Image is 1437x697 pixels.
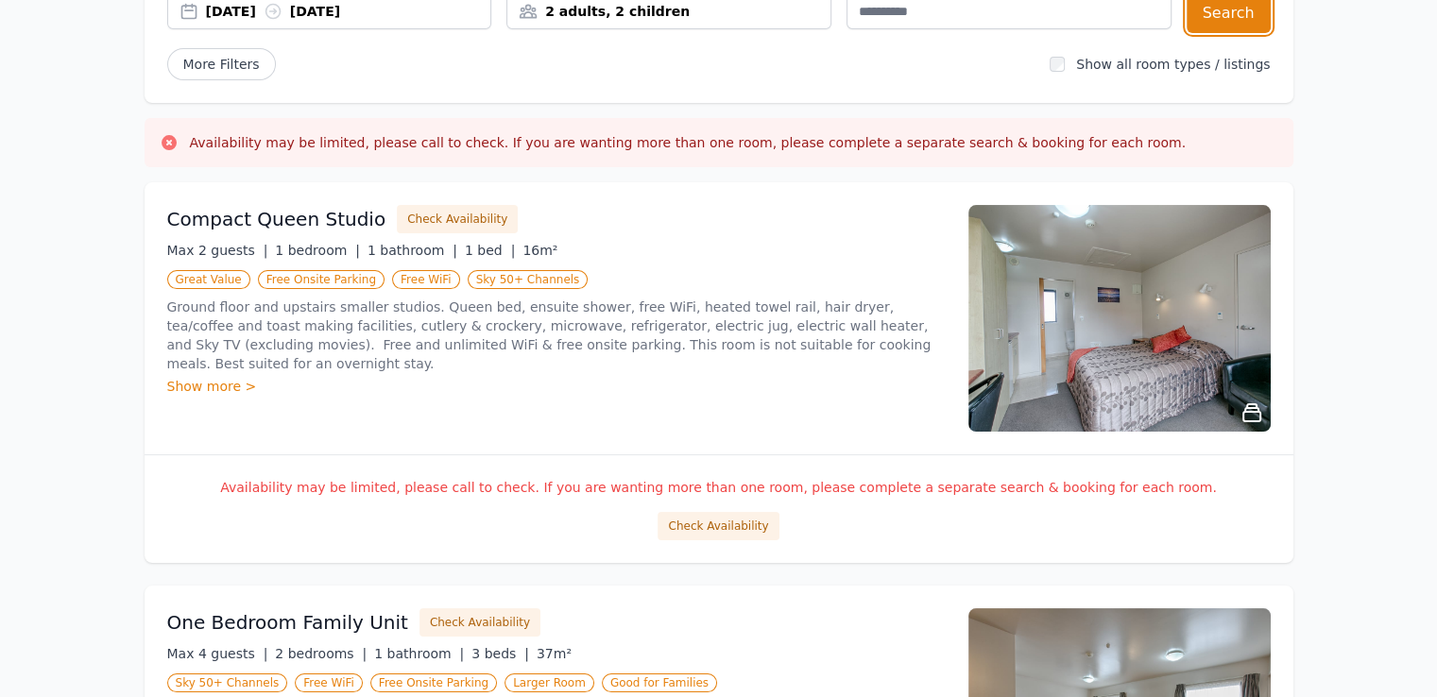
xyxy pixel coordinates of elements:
[465,243,515,258] span: 1 bed |
[295,673,363,692] span: Free WiFi
[658,512,778,540] button: Check Availability
[370,673,497,692] span: Free Onsite Parking
[368,243,457,258] span: 1 bathroom |
[392,270,460,289] span: Free WiFi
[397,205,518,233] button: Check Availability
[602,673,717,692] span: Good for Families
[206,2,491,21] div: [DATE] [DATE]
[167,297,946,373] p: Ground floor and upstairs smaller studios. Queen bed, ensuite shower, free WiFi, heated towel rai...
[167,206,386,232] h3: Compact Queen Studio
[167,673,288,692] span: Sky 50+ Channels
[167,270,250,289] span: Great Value
[167,478,1271,497] p: Availability may be limited, please call to check. If you are wanting more than one room, please ...
[537,646,572,661] span: 37m²
[275,646,367,661] span: 2 bedrooms |
[190,133,1187,152] h3: Availability may be limited, please call to check. If you are wanting more than one room, please ...
[468,270,589,289] span: Sky 50+ Channels
[167,646,268,661] span: Max 4 guests |
[507,2,830,21] div: 2 adults, 2 children
[167,48,276,80] span: More Filters
[522,243,557,258] span: 16m²
[419,608,540,637] button: Check Availability
[258,270,385,289] span: Free Onsite Parking
[167,377,946,396] div: Show more >
[167,609,408,636] h3: One Bedroom Family Unit
[1076,57,1270,72] label: Show all room types / listings
[167,243,268,258] span: Max 2 guests |
[471,646,529,661] span: 3 beds |
[505,673,594,692] span: Larger Room
[275,243,360,258] span: 1 bedroom |
[374,646,464,661] span: 1 bathroom |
